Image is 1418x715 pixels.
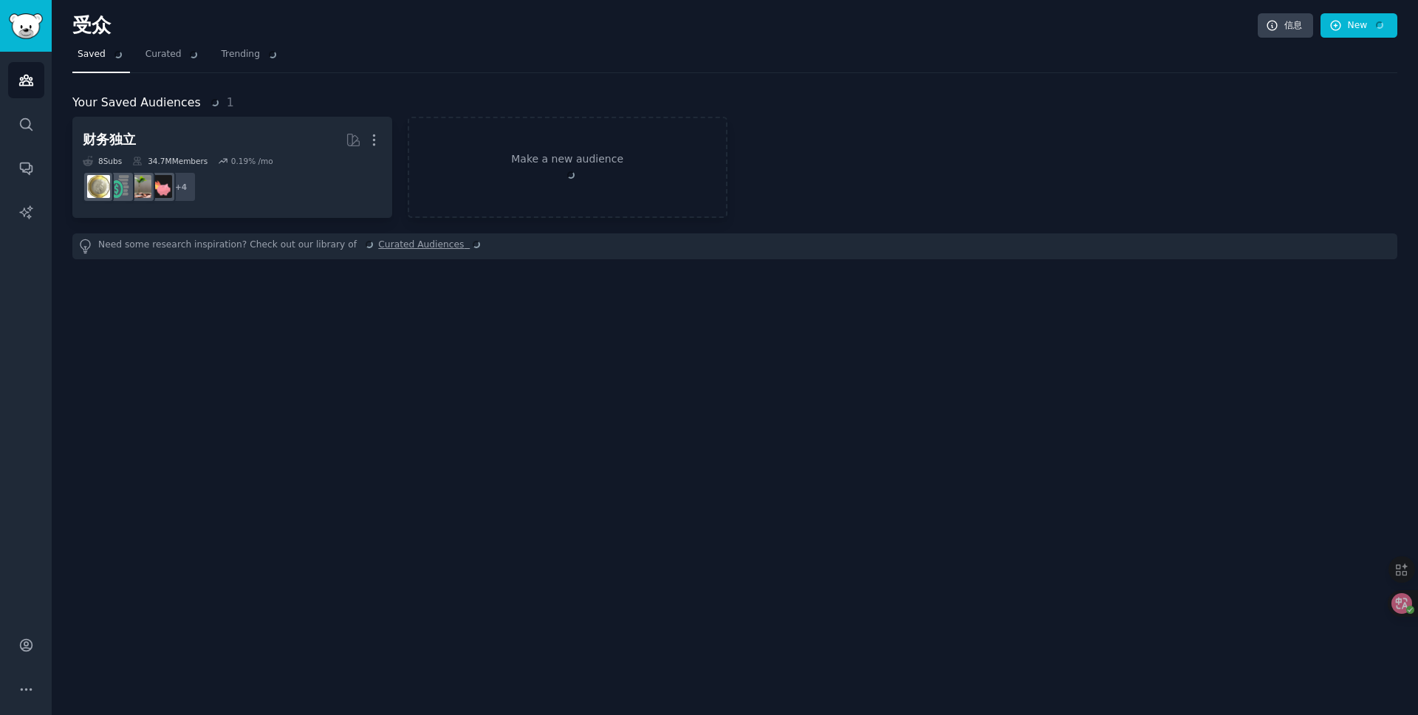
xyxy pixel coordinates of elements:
font: 受众 [72,14,111,36]
a: Trending [216,43,284,73]
img: UKPersonalFinance [87,175,110,198]
img: fatFIRE [149,175,172,198]
font: 财务独立 [83,132,136,147]
div: Need some research inspiration? Check out our library of [72,233,1397,259]
div: 34.7M Members [132,156,208,166]
a: 财务独立8Subs34.7MMembers0.19% /mo+4fatFIREFireFinancialPlanningUKPersonalFinance [72,117,392,218]
div: 0.19 % /mo [231,156,273,166]
span: 1 [227,95,234,109]
font: 信息 [1284,20,1302,30]
a: Make a new audience [408,117,727,218]
span: Curated [145,48,201,61]
img: GummySearch logo [9,13,43,39]
span: Your Saved Audiences [72,94,222,112]
div: + 4 [165,171,196,202]
img: FinancialPlanning [108,175,131,198]
a: Saved [72,43,130,73]
div: 8 Sub s [83,156,122,166]
img: Fire [129,175,151,198]
a: Curated [140,43,206,73]
a: Curated Audiences [378,239,483,254]
a: 信息 [1258,13,1313,38]
span: Saved [78,48,125,61]
span: Trending [221,48,278,61]
a: New [1321,13,1397,38]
